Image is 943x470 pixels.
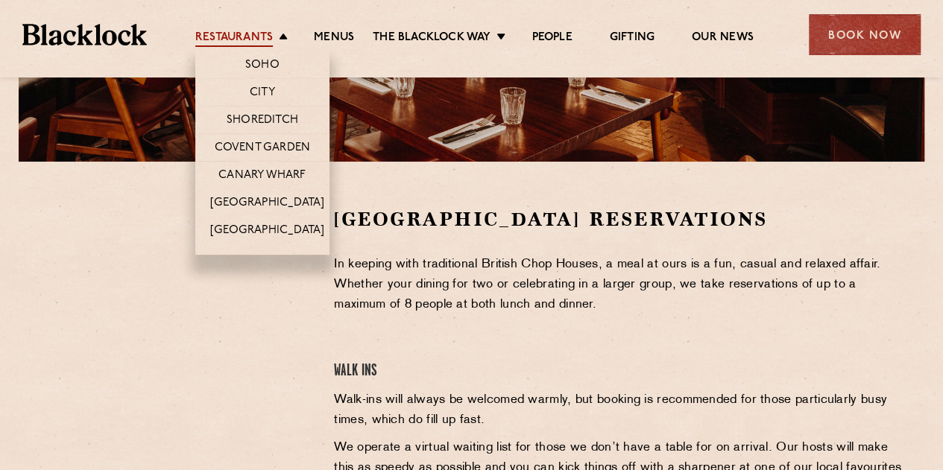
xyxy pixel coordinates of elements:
[215,141,311,157] a: Covent Garden
[250,86,275,102] a: City
[227,113,298,130] a: Shoreditch
[91,206,258,431] iframe: OpenTable make booking widget
[692,31,754,47] a: Our News
[195,31,273,47] a: Restaurants
[610,31,655,47] a: Gifting
[334,255,906,315] p: In keeping with traditional British Chop Houses, a meal at ours is a fun, casual and relaxed affa...
[210,223,324,240] a: [GEOGRAPHIC_DATA]
[314,31,354,47] a: Menus
[245,58,280,74] a: Soho
[532,31,572,47] a: People
[22,24,147,45] img: BL_Textured_Logo-footer-cropped.svg
[218,168,306,185] a: Canary Wharf
[373,31,491,47] a: The Blacklock Way
[210,196,324,212] a: [GEOGRAPHIC_DATA]
[334,361,906,381] h4: Walk Ins
[334,390,906,431] p: Walk-ins will always be welcomed warmly, but booking is recommended for those particularly busy t...
[809,14,921,55] div: Book Now
[334,206,906,232] h2: [GEOGRAPHIC_DATA] Reservations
